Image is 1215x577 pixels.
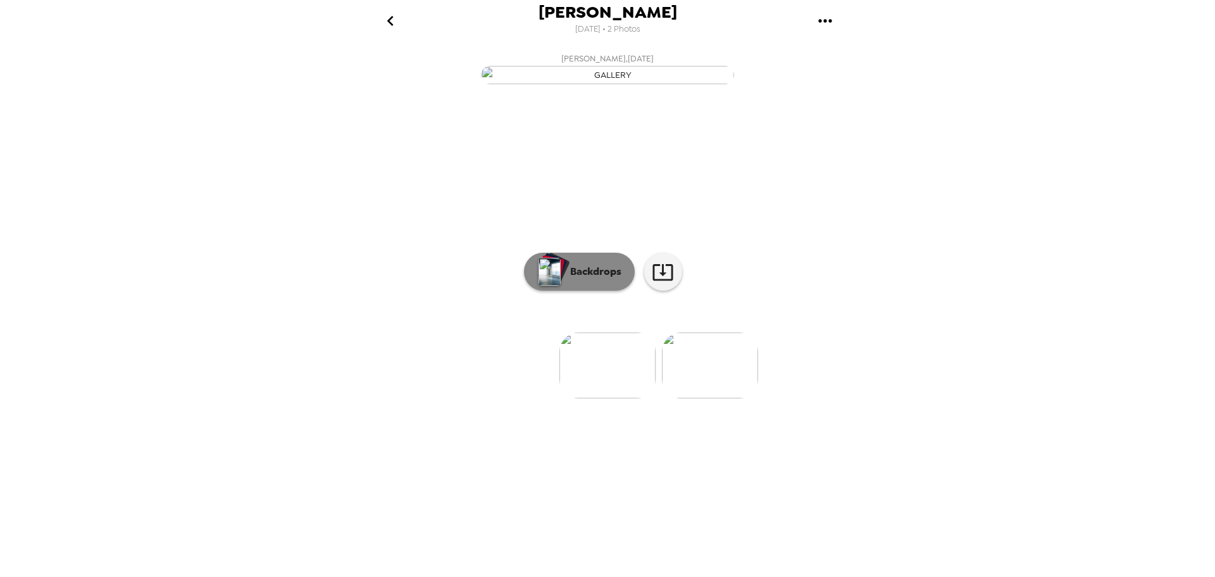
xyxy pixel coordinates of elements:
button: Backdrops [524,253,635,291]
img: gallery [559,333,656,398]
span: [DATE] • 2 Photos [575,21,640,38]
p: Backdrops [564,264,621,279]
img: gallery [481,66,734,84]
span: [PERSON_NAME] [539,4,677,21]
button: [PERSON_NAME],[DATE] [354,48,861,88]
span: [PERSON_NAME] , [DATE] [561,51,654,66]
img: gallery [662,333,758,398]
